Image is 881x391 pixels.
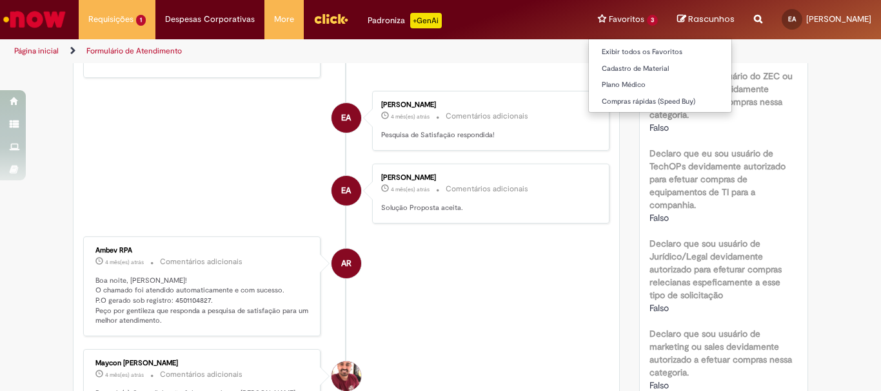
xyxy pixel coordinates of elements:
div: Padroniza [368,13,442,28]
b: Declaro que sou usuário de marketing ou sales devidamente autorizado a efetuar compras nessa cate... [649,328,792,378]
span: Despesas Corporativas [165,13,255,26]
a: Plano Médico [589,78,731,92]
b: Declaro que sou usuário de Jurídico/Legal devidamente autorizado para efeturar compras relecianas... [649,238,782,301]
p: Solução Proposta aceita. [381,203,596,213]
ul: Trilhas de página [10,39,578,63]
a: Página inicial [14,46,59,56]
span: AR [341,248,351,279]
time: 26/05/2025 18:33:09 [391,113,430,120]
a: Rascunhos [677,14,735,26]
b: Declaro que sou usuário do ZEC ou do CENG&PMO devidamente autorizado a fazer compras nessa catego... [649,70,793,120]
p: Boa noite, [PERSON_NAME]! O chamado foi atendido automaticamente e com sucesso. P.O gerado sob re... [95,276,310,327]
time: 26/05/2025 17:59:33 [105,371,144,379]
small: Comentários adicionais [446,111,528,122]
div: Eduardo Rodrigues Almeida [332,103,361,133]
span: More [274,13,294,26]
b: Declaro que eu sou usuário de TechOPs devidamente autorizado para efetuar compras de equipamentos... [649,148,786,211]
span: Falso [649,379,669,391]
a: Exibir todos os Favoritos [589,45,731,59]
div: Maycon Wender De Araujo Rabelo [332,361,361,391]
time: 26/05/2025 18:33:02 [391,186,430,193]
span: EA [341,175,351,206]
p: +GenAi [410,13,442,28]
small: Comentários adicionais [446,184,528,195]
span: Rascunhos [688,13,735,25]
a: Cadastro de Material [589,62,731,76]
span: 1 [136,15,146,26]
a: Compras rápidas (Speed Buy) [589,95,731,109]
div: [PERSON_NAME] [381,174,596,182]
img: ServiceNow [1,6,68,32]
a: Formulário de Atendimento [86,46,182,56]
span: 4 mês(es) atrás [105,258,144,266]
span: Falso [649,122,669,133]
span: Requisições [88,13,134,26]
div: [PERSON_NAME] [381,101,596,109]
span: EA [341,102,351,133]
span: EA [788,15,796,23]
ul: Favoritos [588,39,732,113]
div: Ambev RPA [95,247,310,254]
span: 4 mês(es) atrás [391,186,430,193]
span: 4 mês(es) atrás [391,113,430,120]
span: 4 mês(es) atrás [105,371,144,379]
div: Ambev RPA [332,249,361,278]
small: Comentários adicionais [160,256,243,267]
span: Favoritos [609,13,644,26]
span: Falso [649,302,669,314]
span: [PERSON_NAME] [806,14,871,24]
span: Falso [649,212,669,224]
div: Eduardo Rodrigues Almeida [332,176,361,205]
span: 3 [647,15,658,26]
p: Pesquisa de Satisfação respondida! [381,130,596,140]
img: click_logo_yellow_360x200.png [313,9,348,28]
div: Maycon [PERSON_NAME] [95,359,310,367]
small: Comentários adicionais [160,369,243,380]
